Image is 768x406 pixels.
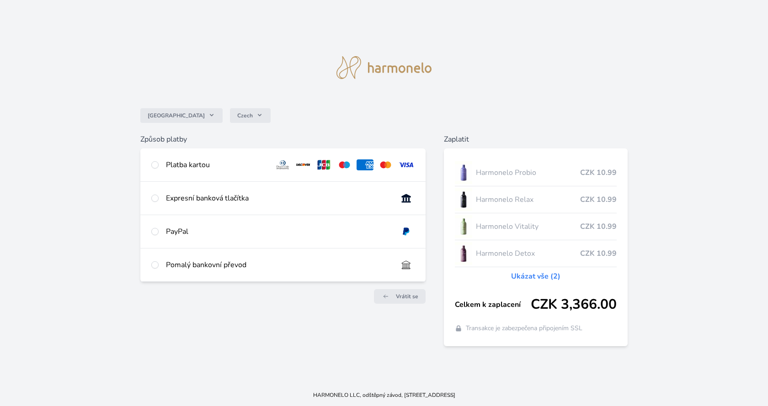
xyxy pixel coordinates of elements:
[377,159,394,170] img: mc.svg
[398,159,415,170] img: visa.svg
[444,134,628,145] h6: Zaplatit
[336,159,353,170] img: maestro.svg
[580,248,617,259] span: CZK 10.99
[396,293,418,300] span: Vrátit se
[580,194,617,205] span: CZK 10.99
[274,159,291,170] img: diners.svg
[476,248,581,259] span: Harmonelo Detox
[140,134,426,145] h6: Způsob platby
[455,299,531,310] span: Celkem k zaplacení
[398,259,415,270] img: bankTransfer_IBAN.svg
[374,289,426,304] a: Vrátit se
[166,193,390,204] div: Expresní banková tlačítka
[237,112,253,119] span: Czech
[580,221,617,232] span: CZK 10.99
[166,159,267,170] div: Platba kartou
[455,215,472,238] img: CLEAN_VITALITY_se_stinem_x-lo.jpg
[336,56,432,79] img: logo.svg
[511,271,560,282] a: Ukázat vše (2)
[455,188,472,211] img: CLEAN_RELAX_se_stinem_x-lo.jpg
[476,221,581,232] span: Harmonelo Vitality
[315,159,332,170] img: jcb.svg
[531,296,617,313] span: CZK 3,366.00
[476,194,581,205] span: Harmonelo Relax
[398,226,415,237] img: paypal.svg
[295,159,312,170] img: discover.svg
[466,324,582,333] span: Transakce je zabezpečena připojením SSL
[140,108,223,123] button: [GEOGRAPHIC_DATA]
[455,242,472,265] img: DETOX_se_stinem_x-lo.jpg
[357,159,373,170] img: amex.svg
[166,226,390,237] div: PayPal
[398,193,415,204] img: onlineBanking_CZ.svg
[455,161,472,184] img: CLEAN_PROBIO_se_stinem_x-lo.jpg
[230,108,271,123] button: Czech
[166,259,390,270] div: Pomalý bankovní převod
[476,167,581,178] span: Harmonelo Probio
[148,112,205,119] span: [GEOGRAPHIC_DATA]
[580,167,617,178] span: CZK 10.99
